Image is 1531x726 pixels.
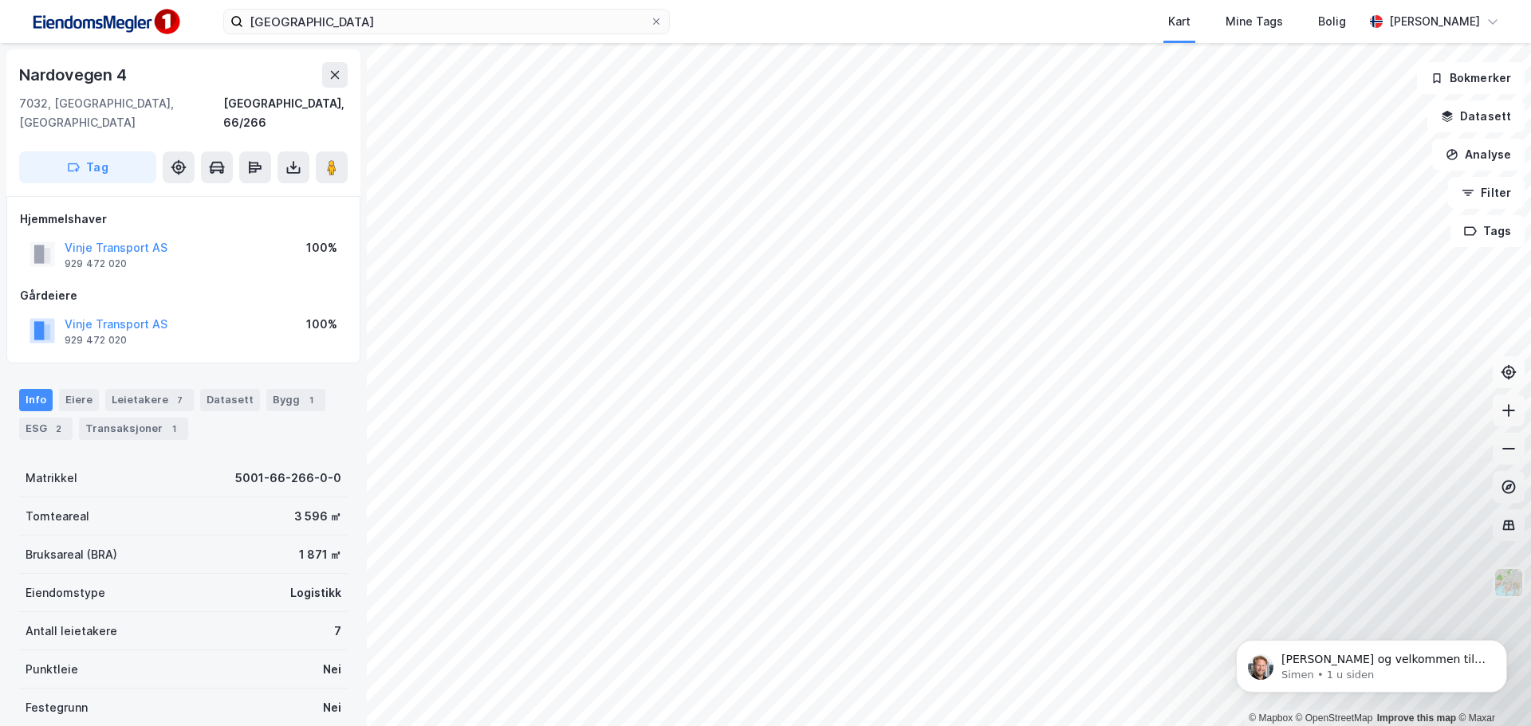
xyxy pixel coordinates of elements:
a: Improve this map [1377,712,1456,724]
div: 5001-66-266-0-0 [235,469,341,488]
img: Z [1494,567,1524,598]
div: 3 596 ㎡ [294,507,341,526]
div: Hjemmelshaver [20,210,347,229]
button: Tags [1450,215,1525,247]
button: Analyse [1432,139,1525,171]
div: Tomteareal [26,507,89,526]
div: 2 [50,421,66,437]
div: Matrikkel [26,469,77,488]
button: Datasett [1427,100,1525,132]
div: Mine Tags [1226,12,1283,31]
div: 1 [303,392,319,408]
div: 7 [171,392,187,408]
div: [PERSON_NAME] [1389,12,1480,31]
div: [GEOGRAPHIC_DATA], 66/266 [223,94,348,132]
div: Antall leietakere [26,622,117,641]
button: Filter [1448,177,1525,209]
img: F4PB6Px+NJ5v8B7XTbfpPpyloAAAAASUVORK5CYII= [26,4,185,40]
div: Eiendomstype [26,583,105,602]
button: Tag [19,151,156,183]
div: 929 472 020 [65,257,127,270]
div: Nardovegen 4 [19,62,130,88]
div: Eiere [59,389,99,411]
div: Info [19,389,53,411]
div: Gårdeiere [20,286,347,305]
div: Nei [323,698,341,717]
div: Transaksjoner [79,418,188,440]
iframe: Intercom notifications melding [1212,606,1531,718]
div: 1 [166,421,182,437]
div: Bygg [266,389,325,411]
div: Punktleie [26,660,78,679]
span: [PERSON_NAME] og velkommen til Newsec Maps, [PERSON_NAME] det er du lurer på så er det bare å ta ... [69,46,274,123]
div: Leietakere [105,389,194,411]
p: Message from Simen, sent 1 u siden [69,61,275,76]
div: 929 472 020 [65,334,127,347]
div: Datasett [200,389,260,411]
div: 1 871 ㎡ [299,545,341,564]
div: Nei [323,660,341,679]
div: Kart [1168,12,1191,31]
input: Søk på adresse, matrikkel, gårdeiere, leietakere eller personer [243,10,650,33]
div: 100% [306,238,337,257]
div: Festegrunn [26,698,88,717]
button: Bokmerker [1417,62,1525,94]
a: OpenStreetMap [1296,712,1373,724]
div: ESG [19,418,73,440]
div: Bruksareal (BRA) [26,545,117,564]
div: Bolig [1318,12,1346,31]
div: 7 [334,622,341,641]
a: Mapbox [1249,712,1293,724]
div: 100% [306,315,337,334]
div: 7032, [GEOGRAPHIC_DATA], [GEOGRAPHIC_DATA] [19,94,223,132]
div: Logistikk [290,583,341,602]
